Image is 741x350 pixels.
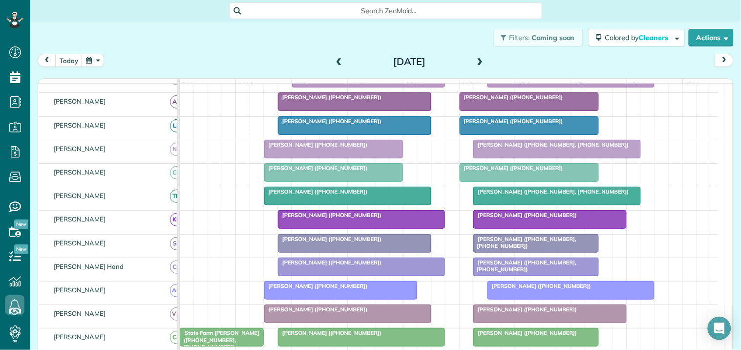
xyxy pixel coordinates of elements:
span: [PERSON_NAME] [52,145,108,153]
span: 3pm [627,81,644,89]
span: 7am [180,81,198,89]
span: 4pm [683,81,700,89]
span: [PERSON_NAME] ([PHONE_NUMBER]) [459,165,564,172]
span: [PERSON_NAME] [52,215,108,223]
span: LH [170,119,183,132]
button: Actions [689,29,734,46]
span: [PERSON_NAME] ([PHONE_NUMBER]) [277,329,382,336]
span: AR [170,95,183,109]
span: [PERSON_NAME] [52,192,108,199]
span: Cleaners [639,33,670,42]
button: prev [38,54,56,67]
span: AM [170,284,183,297]
span: [PERSON_NAME] ([PHONE_NUMBER], [PHONE_NUMBER]) [473,259,576,273]
span: 12pm [460,81,481,89]
span: Filters: [509,33,530,42]
span: 1pm [515,81,532,89]
span: [PERSON_NAME] [52,97,108,105]
span: 8am [236,81,254,89]
span: 2pm [572,81,589,89]
span: [PERSON_NAME] ([PHONE_NUMBER]) [473,329,577,336]
button: next [715,54,734,67]
div: Open Intercom Messenger [708,317,731,340]
span: CM [170,166,183,179]
span: New [14,219,28,229]
span: [PERSON_NAME] [52,333,108,341]
span: [PERSON_NAME] ([PHONE_NUMBER], [PHONE_NUMBER]) [473,236,576,249]
span: [PERSON_NAME] ([PHONE_NUMBER]) [277,259,382,266]
span: [PERSON_NAME] ([PHONE_NUMBER]) [277,118,382,125]
button: today [55,54,83,67]
h2: [DATE] [348,56,470,67]
span: [PERSON_NAME] Hand [52,262,126,270]
span: ND [170,143,183,156]
span: [PERSON_NAME] ([PHONE_NUMBER], [PHONE_NUMBER]) [473,141,629,148]
span: [PERSON_NAME] ([PHONE_NUMBER]) [277,212,382,219]
span: CA [170,331,183,344]
span: [PERSON_NAME] [52,239,108,247]
span: [PERSON_NAME] ([PHONE_NUMBER]) [264,283,368,289]
span: SC [170,237,183,250]
span: [PERSON_NAME] ([PHONE_NUMBER]) [459,118,564,125]
span: [PERSON_NAME] ([PHONE_NUMBER]) [487,283,592,289]
span: [PERSON_NAME] [52,121,108,129]
span: New [14,244,28,254]
span: [PERSON_NAME] ([PHONE_NUMBER]) [473,212,577,219]
span: TM [170,190,183,203]
span: [PERSON_NAME] ([PHONE_NUMBER]) [473,306,577,313]
span: Coming soon [531,33,575,42]
span: [PERSON_NAME] ([PHONE_NUMBER]) [264,188,368,195]
span: Colored by [605,33,672,42]
span: [PERSON_NAME] ([PHONE_NUMBER]) [264,165,368,172]
span: [PERSON_NAME] ([PHONE_NUMBER]) [264,141,368,148]
span: 11am [403,81,425,89]
span: [PERSON_NAME] [52,309,108,317]
span: [PERSON_NAME] [52,168,108,176]
span: [PERSON_NAME] ([PHONE_NUMBER]) [264,306,368,313]
span: 10am [348,81,370,89]
span: [PERSON_NAME] ([PHONE_NUMBER]) [459,94,564,101]
span: [PERSON_NAME] ([PHONE_NUMBER], [PHONE_NUMBER]) [473,188,629,195]
span: KD [170,213,183,226]
span: [PERSON_NAME] [52,286,108,294]
span: VM [170,307,183,321]
span: 9am [292,81,310,89]
span: CH [170,261,183,274]
span: [PERSON_NAME] ([PHONE_NUMBER]) [277,94,382,101]
button: Colored byCleaners [588,29,685,46]
span: [PERSON_NAME] ([PHONE_NUMBER]) [277,236,382,242]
